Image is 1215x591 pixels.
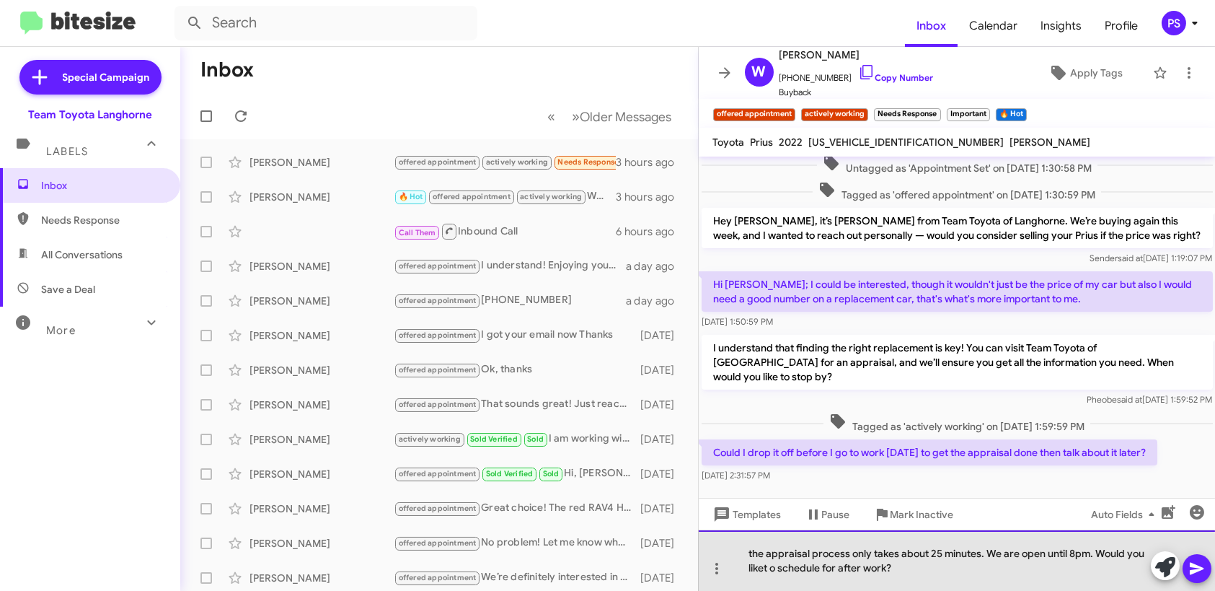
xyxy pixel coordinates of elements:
span: Prius [751,136,774,149]
div: [DATE] [638,467,686,481]
span: Labels [46,145,88,158]
div: Well if things change, feel free to reach out to me! We'd be happy to give you a in person apprai... [394,188,616,205]
span: « [548,108,556,126]
div: [DATE] [638,363,686,377]
div: [PERSON_NAME] [249,536,394,551]
div: That sounds great! Just reach out when you're ready next week, and we can get everything set up t... [394,396,638,413]
a: Inbox [905,5,958,47]
span: offered appointment [399,400,477,409]
div: Could I drop it off before I go to work [DATE] to get the appraisal done then talk about it later? [394,154,616,170]
a: Profile [1093,5,1149,47]
small: actively working [801,108,868,121]
div: Ok, thanks [394,362,638,378]
nav: Page navigation example [540,102,681,131]
div: [PERSON_NAME] [249,155,394,170]
span: Sold [527,434,544,444]
span: More [46,324,76,337]
div: Hi, [PERSON_NAME]! Please check your email to see if that quote came through [394,465,638,482]
span: 2022 [779,136,803,149]
div: I got your email now Thanks [394,327,638,343]
div: Inbound Call [394,222,616,240]
span: Pheobe [DATE] 1:59:52 PM [1087,394,1212,405]
div: [PHONE_NUMBER] [394,292,626,309]
span: Sold [543,469,560,478]
span: offered appointment [399,469,477,478]
p: Could I drop it off before I go to work [DATE] to get the appraisal done then talk about it later? [702,439,1157,465]
span: actively working [399,434,461,444]
span: Toyota [713,136,745,149]
div: 3 hours ago [616,190,686,204]
span: Untagged as 'Appointment Set' on [DATE] 1:30:58 PM [816,154,1097,175]
span: Special Campaign [63,70,150,84]
span: Sender [DATE] 1:19:07 PM [1090,253,1212,263]
div: [PERSON_NAME] [249,328,394,343]
div: We’re definitely interested in buying your 2018 Toyota Camry LE or helping you trade it in. When ... [394,569,638,586]
button: PS [1149,11,1199,35]
span: Buyback [779,85,934,100]
a: Special Campaign [19,60,162,95]
div: I am working with [PERSON_NAME]. [394,431,638,447]
div: [PERSON_NAME] [249,398,394,412]
div: [PERSON_NAME] [249,467,394,481]
span: said at [1118,253,1143,263]
div: I understand! Enjoying your vehicle is what it's all about. If you ever consider selling in the f... [394,258,626,274]
button: Templates [699,502,793,527]
div: [DATE] [638,398,686,412]
span: Older Messages [580,109,672,125]
span: [US_VEHICLE_IDENTIFICATION_NUMBER] [809,136,1004,149]
span: offered appointment [399,538,477,548]
span: Auto Fields [1091,502,1160,527]
small: Important [947,108,990,121]
a: Insights [1029,5,1093,47]
span: Tagged as 'actively working' on [DATE] 1:59:59 PM [823,413,1090,434]
span: actively working [520,192,582,201]
small: 🔥 Hot [996,108,1027,121]
span: offered appointment [399,296,477,305]
div: 3 hours ago [616,155,686,170]
span: [PHONE_NUMBER] [779,64,934,85]
button: Mark Inactive [862,502,966,527]
div: Great choice! The red RAV4 Hybrid is a popular model. When would you like to come in and explore ... [394,500,638,517]
div: [PERSON_NAME] [249,363,394,377]
span: [PERSON_NAME] [779,46,934,64]
span: offered appointment [399,504,477,513]
span: Tagged as 'offered appointment' on [DATE] 1:30:59 PM [813,181,1101,202]
small: Needs Response [874,108,940,121]
div: [DATE] [638,328,686,343]
span: Pause [822,502,850,527]
div: [DATE] [638,502,686,516]
p: Hi [PERSON_NAME]; I could be interested, though it wouldn't just be the price of my car but also ... [702,271,1213,312]
span: offered appointment [399,365,477,375]
p: Hey [PERSON_NAME], it’s [PERSON_NAME] from Team Toyota of Langhorne. We’re buying again this week... [702,208,1213,248]
div: a day ago [626,259,686,273]
span: » [573,108,580,126]
span: Templates [710,502,782,527]
span: Needs Response [41,213,164,227]
span: offered appointment [399,157,477,167]
span: 🔥 Hot [399,192,423,201]
span: offered appointment [399,261,477,271]
span: Apply Tags [1070,60,1123,86]
div: [PERSON_NAME] [249,294,394,308]
span: Save a Deal [41,282,95,297]
input: Search [174,6,477,40]
small: offered appointment [713,108,795,121]
span: actively working [486,157,548,167]
div: a day ago [626,294,686,308]
span: offered appointment [399,573,477,582]
p: I understand that finding the right replacement is key! You can visit Team Toyota of [GEOGRAPHIC_... [702,335,1213,390]
div: PS [1162,11,1186,35]
div: [PERSON_NAME] [249,190,394,204]
span: [PERSON_NAME] [1010,136,1091,149]
span: Call Them [399,228,436,237]
span: Mark Inactive [891,502,954,527]
button: Previous [539,102,565,131]
div: [PERSON_NAME] [249,259,394,273]
span: Sold Verified [470,434,518,444]
h1: Inbox [200,58,254,82]
span: [DATE] 1:50:59 PM [702,316,773,327]
span: said at [1117,394,1142,405]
